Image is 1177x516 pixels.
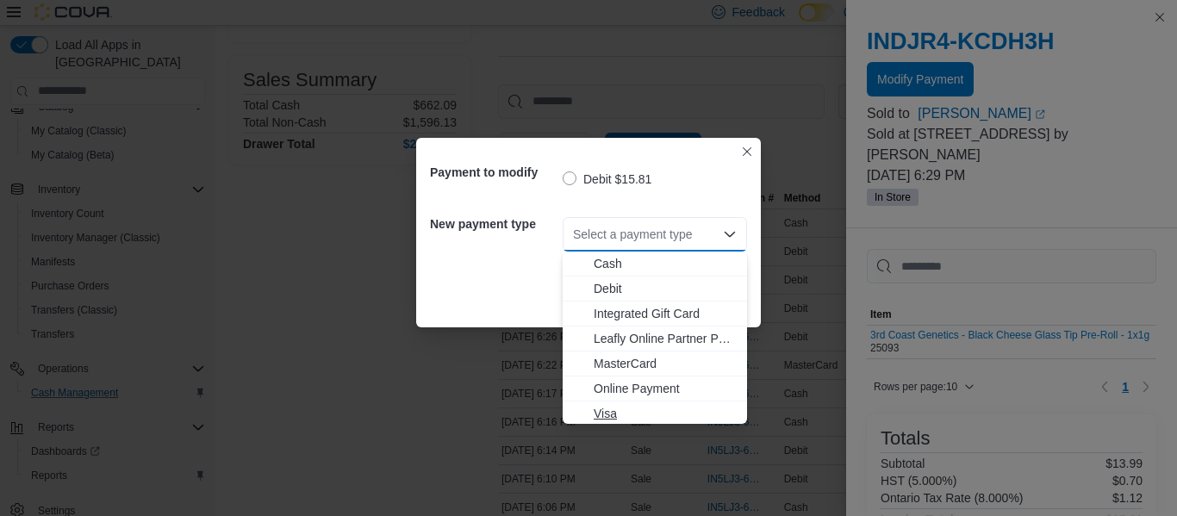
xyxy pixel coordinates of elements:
[594,280,737,297] span: Debit
[563,252,747,277] button: Cash
[594,355,737,372] span: MasterCard
[563,302,747,326] button: Integrated Gift Card
[723,227,737,241] button: Close list of options
[594,405,737,422] span: Visa
[563,401,747,426] button: Visa
[594,330,737,347] span: Leafly Online Partner Payment
[594,255,737,272] span: Cash
[563,277,747,302] button: Debit
[594,380,737,397] span: Online Payment
[594,305,737,322] span: Integrated Gift Card
[430,155,559,190] h5: Payment to modify
[563,376,747,401] button: Online Payment
[563,252,747,426] div: Choose from the following options
[563,326,747,351] button: Leafly Online Partner Payment
[430,207,559,241] h5: New payment type
[573,224,575,245] input: Accessible screen reader label
[563,351,747,376] button: MasterCard
[563,169,651,190] label: Debit $15.81
[737,141,757,162] button: Closes this modal window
